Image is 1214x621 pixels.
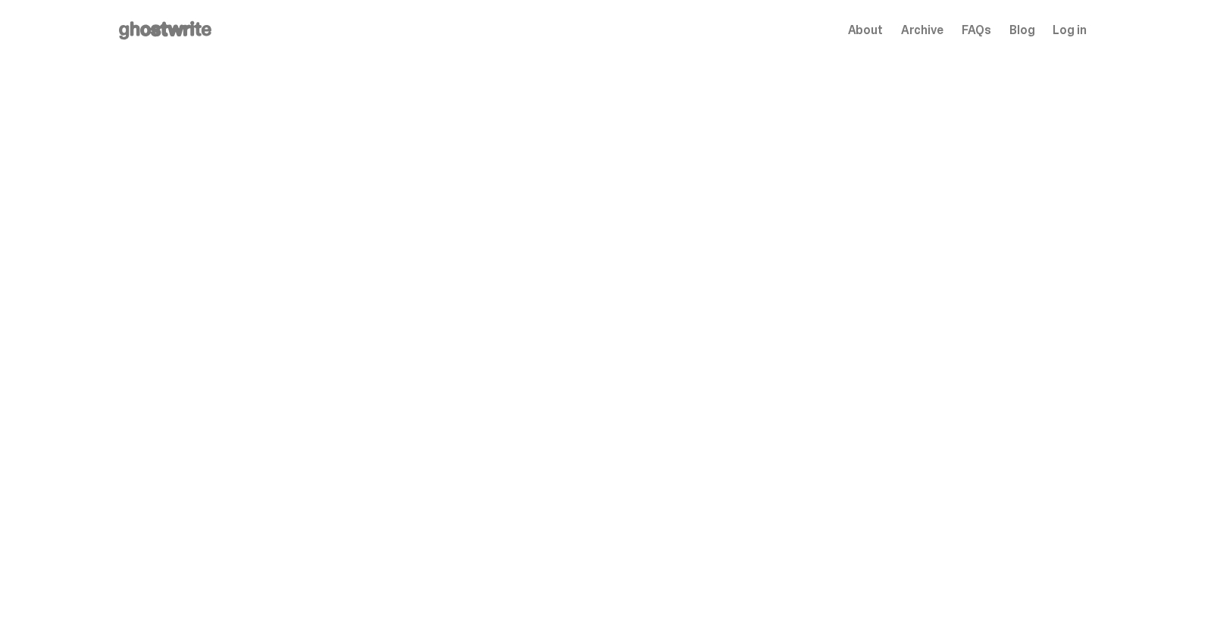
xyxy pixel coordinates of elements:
[1009,24,1034,36] a: Blog
[1053,24,1086,36] a: Log in
[848,24,883,36] a: About
[962,24,991,36] a: FAQs
[901,24,943,36] a: Archive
